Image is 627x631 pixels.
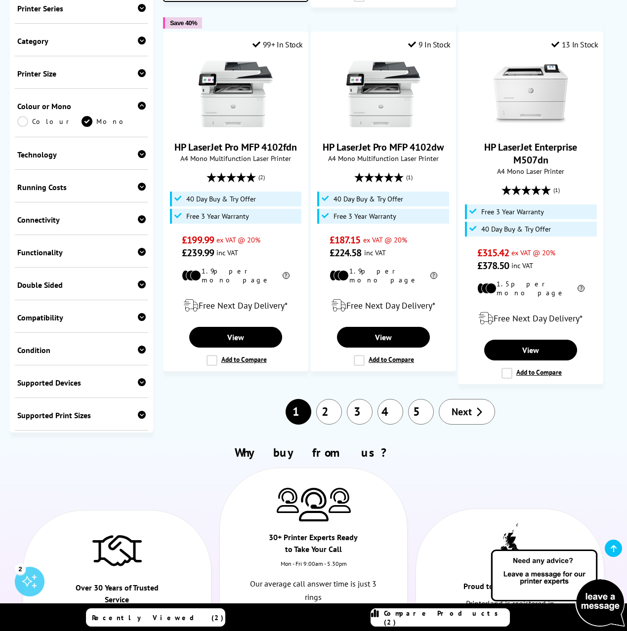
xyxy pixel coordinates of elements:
a: 5 [408,399,434,425]
div: Running Costs [17,182,146,192]
div: Connectivity [17,215,146,225]
a: HP LaserJet Enterprise M507dn [484,141,577,166]
span: 40 Day Buy & Try Offer [481,225,551,233]
span: inc VAT [511,261,533,270]
a: 4 [377,399,403,425]
a: Next [439,399,495,425]
p: Our average call answer time is just 3 rings [248,577,379,604]
img: Printer Experts [277,488,299,513]
button: Save 40% [163,17,202,29]
span: inc VAT [364,248,386,257]
div: Compatibility [17,313,146,322]
span: £315.42 [477,246,509,259]
div: Condition [17,345,146,355]
span: Compare Products (2) [384,609,509,627]
div: 2 [15,563,26,574]
span: A4 Mono Multifunction Laser Printer [316,154,451,163]
li: 1.5p per mono page [477,279,585,297]
span: Recently Viewed (2) [92,613,224,622]
span: ex VAT @ 20% [216,235,260,244]
div: Mon - Fri 9:00am - 5.30pm [220,560,408,577]
a: Mono [82,116,146,127]
span: £187.15 [330,234,361,246]
img: Open Live Chat window [489,548,627,629]
span: ex VAT @ 20% [363,235,407,244]
span: (1) [553,181,560,199]
span: Free 3 Year Warranty [334,212,396,220]
label: Add to Compare [354,355,414,366]
img: Trusted Service [92,530,142,570]
div: Proud to be a UK Tax-Payer [463,580,557,597]
div: Double Sided [17,280,146,290]
span: £239.99 [182,246,214,259]
label: Add to Compare [207,355,267,366]
div: Functionality [17,247,146,257]
span: 40 Day Buy & Try Offer [186,195,256,203]
a: 2 [316,399,342,425]
span: (1) [406,168,413,187]
div: Printer Series [17,3,146,13]
span: £199.99 [182,234,214,246]
div: Over 30 Years of Trusted Service [70,582,164,610]
div: modal_delivery [316,292,451,319]
div: Supported Print Sizes [17,410,146,420]
a: Compare Products (2) [371,608,510,627]
span: A4 Mono Laser Printer [463,166,598,176]
div: Printer Size [17,69,146,79]
span: Free 3 Year Warranty [481,208,544,216]
a: Colour [17,116,82,127]
div: Technology [17,150,146,159]
label: Add to Compare [502,368,562,379]
a: View [484,340,577,360]
span: Next [452,405,472,418]
a: 3 [347,399,373,425]
div: 99+ In Stock [252,39,303,49]
h2: Why buy from us? [19,445,608,460]
img: Printer Experts [329,488,351,513]
span: £224.58 [330,246,362,259]
a: HP LaserJet Pro MFP 4102fdn [199,123,273,133]
a: View [189,327,282,348]
a: HP LaserJet Pro MFP 4102dw [323,141,444,154]
img: Printer Experts [299,488,329,522]
span: (2) [258,168,265,187]
div: 9 In Stock [408,39,451,49]
a: HP LaserJet Enterprise M507dn [494,123,568,133]
div: 13 In Stock [551,39,598,49]
span: Free 3 Year Warranty [186,212,249,220]
div: Category [17,36,146,46]
span: Save 40% [170,19,197,27]
span: inc VAT [216,248,238,257]
a: HP LaserJet Pro MFP 4102fdn [174,141,297,154]
span: A4 Mono Multifunction Laser Printer [168,154,303,163]
span: ex VAT @ 20% [511,248,555,257]
img: HP LaserJet Pro MFP 4102dw [346,57,420,131]
a: View [337,327,430,348]
li: 1.9p per mono page [330,267,437,284]
div: modal_delivery [463,305,598,332]
div: modal_delivery [168,292,303,319]
a: HP LaserJet Pro MFP 4102dw [346,123,420,133]
div: Supported Devices [17,378,146,388]
li: 1.9p per mono page [182,267,290,284]
img: HP LaserJet Pro MFP 4102fdn [199,57,273,131]
span: 40 Day Buy & Try Offer [334,195,403,203]
div: Colour or Mono [17,101,146,111]
img: HP LaserJet Enterprise M507dn [494,57,568,131]
div: 30+ Printer Experts Ready to Take Your Call [267,531,361,560]
img: UK tax payer [497,523,524,568]
a: Recently Viewed (2) [86,608,225,627]
span: £378.50 [477,259,509,272]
